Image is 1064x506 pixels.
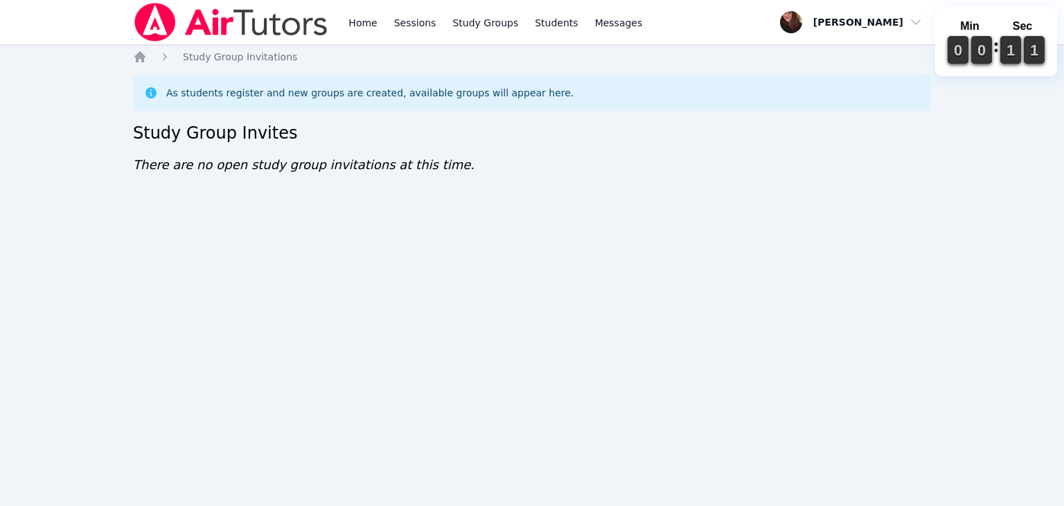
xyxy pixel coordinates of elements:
[183,51,297,62] span: Study Group Invitations
[133,50,931,64] nav: Breadcrumb
[166,86,574,100] div: As students register and new groups are created, available groups will appear here.
[183,50,297,64] a: Study Group Invitations
[133,157,475,172] span: There are no open study group invitations at this time.
[133,3,329,42] img: Air Tutors
[595,16,643,30] span: Messages
[133,122,931,144] h2: Study Group Invites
